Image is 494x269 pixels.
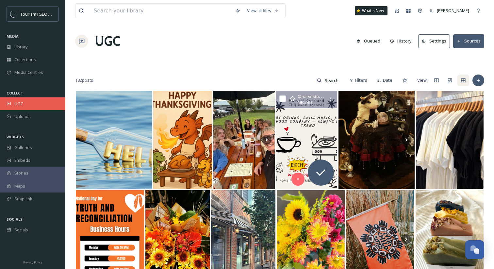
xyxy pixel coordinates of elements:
span: View: [417,77,428,83]
a: What's New [355,6,387,15]
a: Privacy Policy [23,258,42,266]
button: Sources [453,34,484,48]
span: Socials [14,227,28,233]
span: Library [14,44,27,50]
img: Hey ladies and gents! Today we are open regular hours from 12-10pm! Every year I try to look back... [153,91,212,189]
button: History [387,35,415,47]
a: Settings [418,34,453,48]
img: ☕️ 🎶 Collaboration with Chilliwax Records! 🎶☕️ From now until the New Year, shop at Chilliwax Rec... [276,91,338,189]
img: Wishing you a joyful Thanksgiving from our family to yours! We truly appreciate your support for ... [213,91,275,189]
img: OMNISEND%20Email%20Square%20Images%20.png [10,11,17,17]
span: SnapLink [14,196,32,202]
button: Queued [353,35,384,47]
input: Search your library [91,4,232,18]
img: Basics for days! You can never go wrong with a refresh of your capsule tees ✨ #unikalife #weekend... [416,91,484,189]
a: [PERSON_NAME] [426,4,472,17]
span: MEDIA [7,34,19,39]
button: Open Chat [465,240,484,259]
span: Stories [14,170,28,176]
img: 🌿 Help Wanted – Part-Time Sales Associate 🌿 Location: All Things Being Eco Are you passionate abo... [76,91,152,189]
input: Search [321,74,343,87]
span: Collections [14,57,36,63]
span: SOCIALS [7,217,23,222]
a: Queued [353,35,387,47]
span: UGC [14,101,23,107]
span: @ harvestonmill [298,93,328,99]
span: Galleries [14,144,32,151]
span: Date [383,77,392,83]
span: Uploads [14,113,31,120]
span: Privacy Policy [23,260,42,264]
span: [PERSON_NAME] [437,8,469,13]
a: History [387,35,419,47]
span: Media Centres [14,69,43,76]
a: UGC [95,31,120,51]
span: Embeds [14,157,30,163]
span: Filters [355,77,367,83]
span: 1350 x 1688 [298,100,312,105]
a: View all files [244,4,282,17]
span: COLLECT [7,91,23,95]
img: 'When the Cat is away, the mice will play'. Our beloved tarot reader Cat of arcana.oracles has to... [338,91,415,189]
button: Settings [418,34,450,48]
span: Tourism [GEOGRAPHIC_DATA] [20,11,79,17]
span: 182 posts [75,77,93,83]
span: WIDGETS [7,134,24,139]
span: Maps [14,183,25,189]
